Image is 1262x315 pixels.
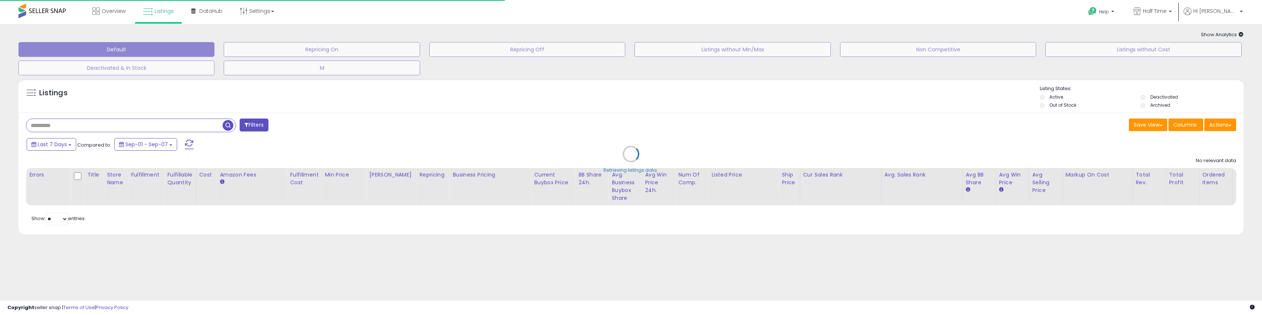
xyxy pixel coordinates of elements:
[1143,7,1167,15] span: Half Time
[635,42,830,57] button: Listings without Min/Max
[96,304,128,311] a: Privacy Policy
[1193,7,1238,15] span: Hi [PERSON_NAME]
[840,42,1036,57] button: Non Competitive
[18,61,214,75] button: Deactivated & In Stock
[1201,31,1244,38] span: Show Analytics
[199,7,223,15] span: DataHub
[1082,1,1121,24] a: Help
[224,61,420,75] button: M
[7,304,128,311] div: seller snap | |
[429,42,625,57] button: Repricing Off
[1088,7,1097,16] i: Get Help
[63,304,95,311] a: Terms of Use
[18,42,214,57] button: Default
[155,7,174,15] span: Listings
[1045,42,1241,57] button: Listings without Cost
[603,167,659,174] div: Retrieving listings data..
[1184,7,1243,24] a: Hi [PERSON_NAME]
[7,304,34,311] strong: Copyright
[1099,8,1109,15] span: Help
[102,7,126,15] span: Overview
[224,42,420,57] button: Repricing On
